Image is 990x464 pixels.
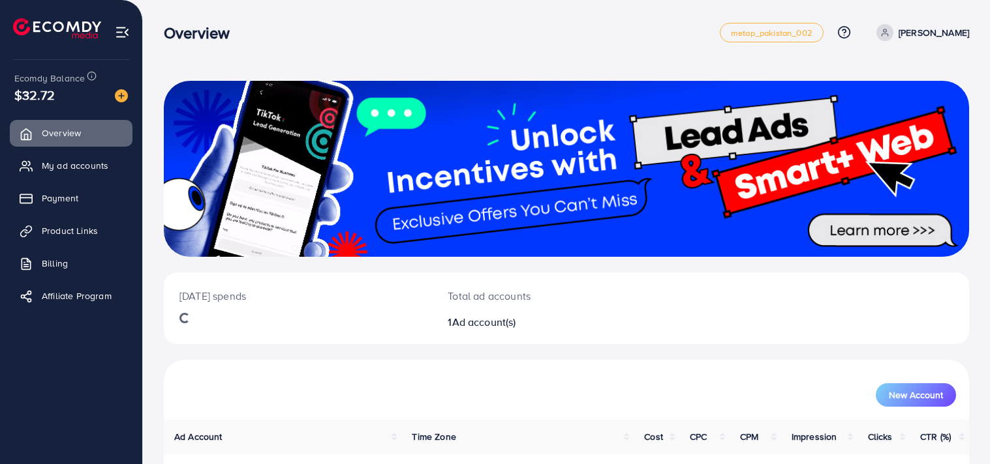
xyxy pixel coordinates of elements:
a: metap_pakistan_002 [720,23,824,42]
span: Time Zone [412,430,456,443]
span: Ecomdy Balance [14,72,85,85]
a: My ad accounts [10,152,132,179]
h3: Overview [164,23,240,42]
span: Cost [644,430,663,443]
a: Product Links [10,218,132,244]
button: New Account [876,383,956,407]
span: Payment [42,192,78,205]
p: Total ad accounts [448,288,618,304]
span: New Account [889,390,943,399]
a: Billing [10,250,132,276]
span: Overview [42,126,81,139]
a: [PERSON_NAME] [871,24,969,41]
span: Billing [42,257,68,270]
span: Impression [792,430,837,443]
span: CTR (%) [920,430,951,443]
img: menu [115,25,130,40]
h2: 1 [448,316,618,328]
p: [DATE] spends [179,288,416,304]
span: Clicks [868,430,893,443]
a: Payment [10,185,132,211]
span: Ad account(s) [452,315,516,329]
span: $32.72 [14,85,55,104]
img: logo [13,18,101,38]
span: CPC [690,430,707,443]
span: My ad accounts [42,159,108,172]
p: [PERSON_NAME] [899,25,969,40]
a: Affiliate Program [10,283,132,309]
span: Ad Account [174,430,223,443]
span: metap_pakistan_002 [731,29,812,37]
span: Product Links [42,224,98,237]
span: Affiliate Program [42,289,112,302]
a: Overview [10,120,132,146]
span: CPM [740,430,758,443]
img: image [115,89,128,102]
